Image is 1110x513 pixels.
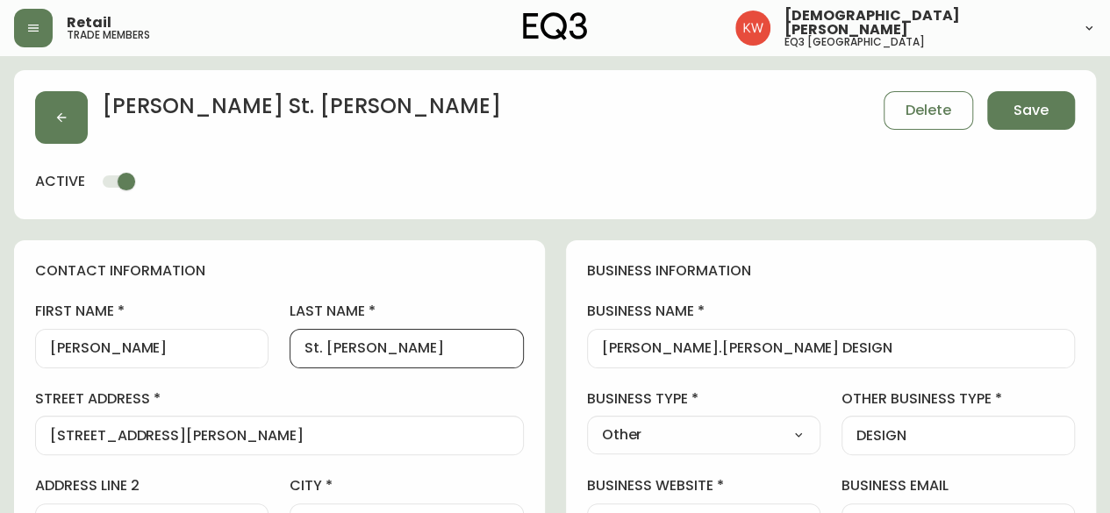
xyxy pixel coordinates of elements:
label: last name [290,302,523,321]
h5: eq3 [GEOGRAPHIC_DATA] [784,37,925,47]
span: Retail [67,16,111,30]
h4: contact information [35,261,524,281]
img: f33162b67396b0982c40ce2a87247151 [735,11,770,46]
label: business type [587,389,820,409]
img: logo [523,12,588,40]
label: business name [587,302,1076,321]
label: business website [587,476,820,495]
label: address line 2 [35,476,269,495]
h2: [PERSON_NAME] St. [PERSON_NAME] [102,91,501,130]
h4: business information [587,261,1076,281]
label: other business type [841,389,1075,409]
label: business email [841,476,1075,495]
h4: active [35,172,85,191]
label: street address [35,389,524,409]
button: Delete [884,91,973,130]
span: Delete [906,101,951,120]
span: [DEMOGRAPHIC_DATA][PERSON_NAME] [784,9,1068,37]
span: Save [1013,101,1049,120]
button: Save [987,91,1075,130]
label: city [290,476,523,495]
label: first name [35,302,269,321]
h5: trade members [67,30,150,40]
